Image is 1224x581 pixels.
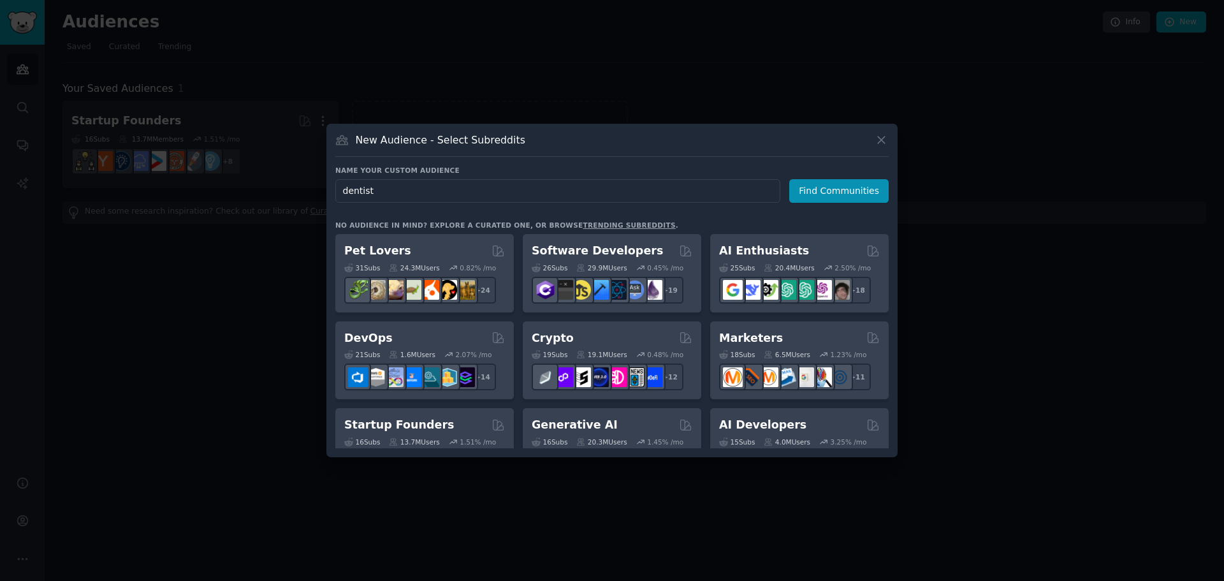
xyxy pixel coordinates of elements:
[776,367,796,387] img: Emailmarketing
[535,367,555,387] img: ethfinance
[576,263,627,272] div: 29.9M Users
[719,438,755,446] div: 15 Sub s
[532,263,567,272] div: 26 Sub s
[389,438,439,446] div: 13.7M Users
[589,280,609,300] img: iOSProgramming
[759,280,778,300] img: AItoolsCatalog
[344,350,380,359] div: 21 Sub s
[764,350,810,359] div: 6.5M Users
[344,263,380,272] div: 31 Sub s
[553,280,573,300] img: software
[844,364,871,390] div: + 11
[456,350,492,359] div: 2.07 % /mo
[356,133,525,147] h3: New Audience - Select Subreddits
[764,438,810,446] div: 4.0M Users
[657,364,683,390] div: + 12
[348,280,368,300] img: herpetology
[348,367,368,387] img: azuredevops
[625,280,645,300] img: AskComputerScience
[366,280,386,300] img: ballpython
[830,280,850,300] img: ArtificalIntelligence
[532,350,567,359] div: 19 Sub s
[657,277,683,304] div: + 19
[344,330,393,346] h2: DevOps
[384,367,404,387] img: Docker_DevOps
[460,263,496,272] div: 0.82 % /mo
[344,243,411,259] h2: Pet Lovers
[643,280,662,300] img: elixir
[532,243,663,259] h2: Software Developers
[535,280,555,300] img: csharp
[589,367,609,387] img: web3
[834,263,871,272] div: 2.50 % /mo
[812,280,832,300] img: OpenAIDev
[335,179,780,203] input: Pick a short name, like "Digital Marketers" or "Movie-Goers"
[437,280,457,300] img: PetAdvice
[719,263,755,272] div: 25 Sub s
[607,280,627,300] img: reactnative
[553,367,573,387] img: 0xPolygon
[741,367,761,387] img: bigseo
[571,280,591,300] img: learnjavascript
[583,221,675,229] a: trending subreddits
[576,438,627,446] div: 20.3M Users
[532,417,618,433] h2: Generative AI
[344,438,380,446] div: 16 Sub s
[794,280,814,300] img: chatgpt_prompts_
[625,367,645,387] img: CryptoNews
[719,417,806,433] h2: AI Developers
[532,330,574,346] h2: Crypto
[419,280,439,300] img: cockatiel
[389,350,435,359] div: 1.6M Users
[402,367,421,387] img: DevOpsLinks
[831,438,867,446] div: 3.25 % /mo
[437,367,457,387] img: aws_cdk
[532,438,567,446] div: 16 Sub s
[455,367,475,387] img: PlatformEngineers
[469,277,496,304] div: + 24
[384,280,404,300] img: leopardgeckos
[723,367,743,387] img: content_marketing
[776,280,796,300] img: chatgpt_promptDesign
[576,350,627,359] div: 19.1M Users
[844,277,871,304] div: + 18
[794,367,814,387] img: googleads
[719,243,809,259] h2: AI Enthusiasts
[741,280,761,300] img: DeepSeek
[647,438,683,446] div: 1.45 % /mo
[830,367,850,387] img: OnlineMarketing
[344,417,454,433] h2: Startup Founders
[759,367,778,387] img: AskMarketing
[366,367,386,387] img: AWS_Certified_Experts
[571,367,591,387] img: ethstaker
[402,280,421,300] img: turtle
[335,221,678,230] div: No audience in mind? Explore a curated one, or browse .
[455,280,475,300] img: dogbreed
[643,367,662,387] img: defi_
[723,280,743,300] img: GoogleGeminiAI
[812,367,832,387] img: MarketingResearch
[647,263,683,272] div: 0.45 % /mo
[419,367,439,387] img: platformengineering
[719,330,783,346] h2: Marketers
[764,263,814,272] div: 20.4M Users
[469,364,496,390] div: + 14
[335,166,889,175] h3: Name your custom audience
[719,350,755,359] div: 18 Sub s
[460,438,496,446] div: 1.51 % /mo
[831,350,867,359] div: 1.23 % /mo
[647,350,683,359] div: 0.48 % /mo
[389,263,439,272] div: 24.3M Users
[607,367,627,387] img: defiblockchain
[789,179,889,203] button: Find Communities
